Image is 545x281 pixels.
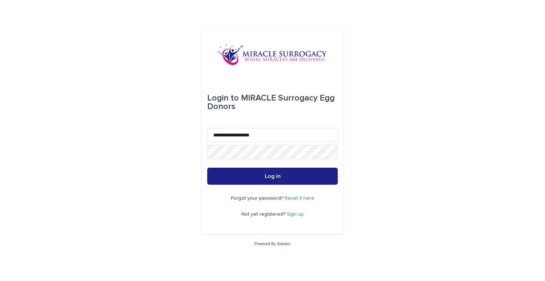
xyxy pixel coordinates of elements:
[207,168,338,185] button: Log in
[231,196,285,201] span: Forgot your password?
[207,88,338,117] div: MIRACLE Surrogacy Egg Donors
[265,173,281,179] span: Log in
[218,44,327,65] img: OiFFDOGZQuirLhrlO1ag
[207,94,239,102] span: Login to
[285,196,314,201] a: Reset it here
[254,242,290,246] a: Powered By Stacker
[241,212,287,217] span: Not yet registered?
[287,212,304,217] a: Sign up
